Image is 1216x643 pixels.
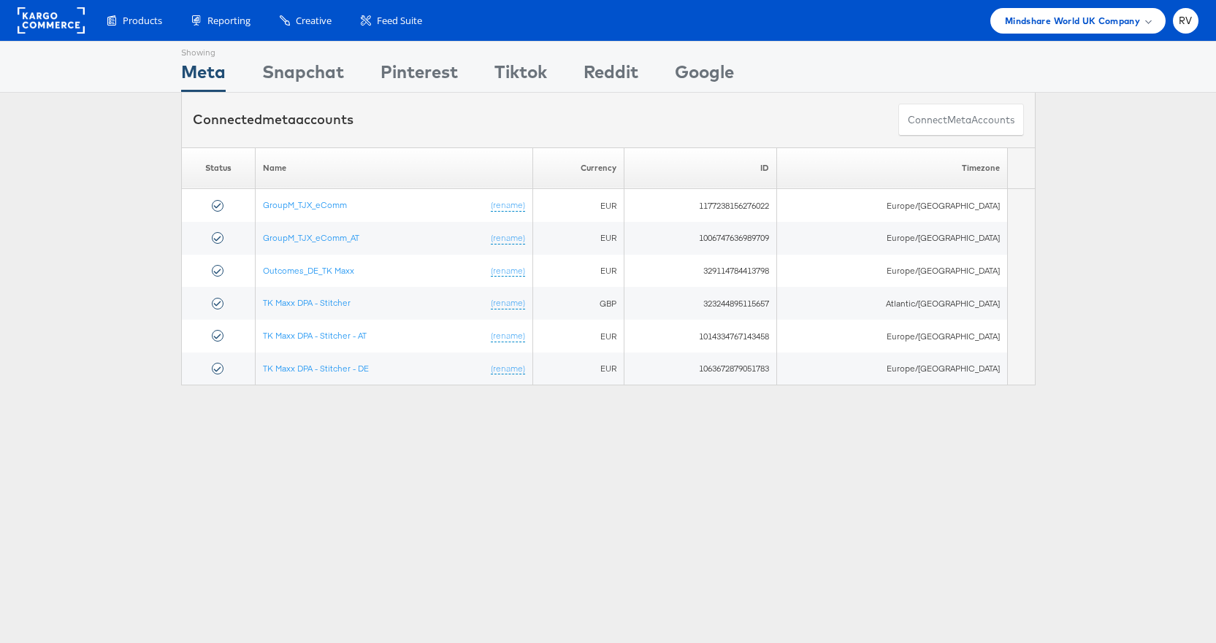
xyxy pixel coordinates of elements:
a: (rename) [491,330,525,342]
td: GBP [533,287,624,320]
a: GroupM_TJX_eComm_AT [263,232,359,243]
td: 1063672879051783 [624,353,777,385]
a: TK Maxx DPA - Stitcher - DE [263,363,369,374]
td: 1014334767143458 [624,320,777,353]
td: EUR [533,222,624,255]
div: Tiktok [494,59,547,92]
span: Mindshare World UK Company [1005,13,1140,28]
div: Showing [181,42,226,59]
div: Google [675,59,734,92]
td: EUR [533,320,624,353]
span: Feed Suite [377,14,422,28]
div: Snapchat [262,59,344,92]
button: ConnectmetaAccounts [898,104,1024,136]
a: (rename) [491,232,525,245]
div: Connected accounts [193,110,353,129]
div: Meta [181,59,226,92]
span: Reporting [207,14,251,28]
div: Pinterest [381,59,458,92]
td: Atlantic/[GEOGRAPHIC_DATA] [777,287,1008,320]
th: Timezone [777,147,1008,189]
th: ID [624,147,777,189]
a: (rename) [491,363,525,375]
th: Currency [533,147,624,189]
td: EUR [533,255,624,288]
td: 323244895115657 [624,287,777,320]
div: Reddit [584,59,638,92]
td: Europe/[GEOGRAPHIC_DATA] [777,189,1008,222]
td: Europe/[GEOGRAPHIC_DATA] [777,255,1008,288]
td: 329114784413798 [624,255,777,288]
td: Europe/[GEOGRAPHIC_DATA] [777,320,1008,353]
td: 1006747636989709 [624,222,777,255]
span: Creative [296,14,332,28]
a: (rename) [491,265,525,277]
td: EUR [533,353,624,385]
a: GroupM_TJX_eComm [263,199,347,210]
td: Europe/[GEOGRAPHIC_DATA] [777,222,1008,255]
span: Products [123,14,162,28]
span: meta [262,111,296,128]
td: EUR [533,189,624,222]
a: Outcomes_DE_TK Maxx [263,265,354,276]
a: (rename) [491,297,525,309]
span: meta [947,113,971,127]
a: TK Maxx DPA - Stitcher [263,297,351,308]
a: (rename) [491,199,525,212]
td: 1177238156276022 [624,189,777,222]
th: Name [256,147,533,189]
span: RV [1179,16,1193,26]
a: TK Maxx DPA - Stitcher - AT [263,330,367,341]
th: Status [181,147,256,189]
td: Europe/[GEOGRAPHIC_DATA] [777,353,1008,385]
